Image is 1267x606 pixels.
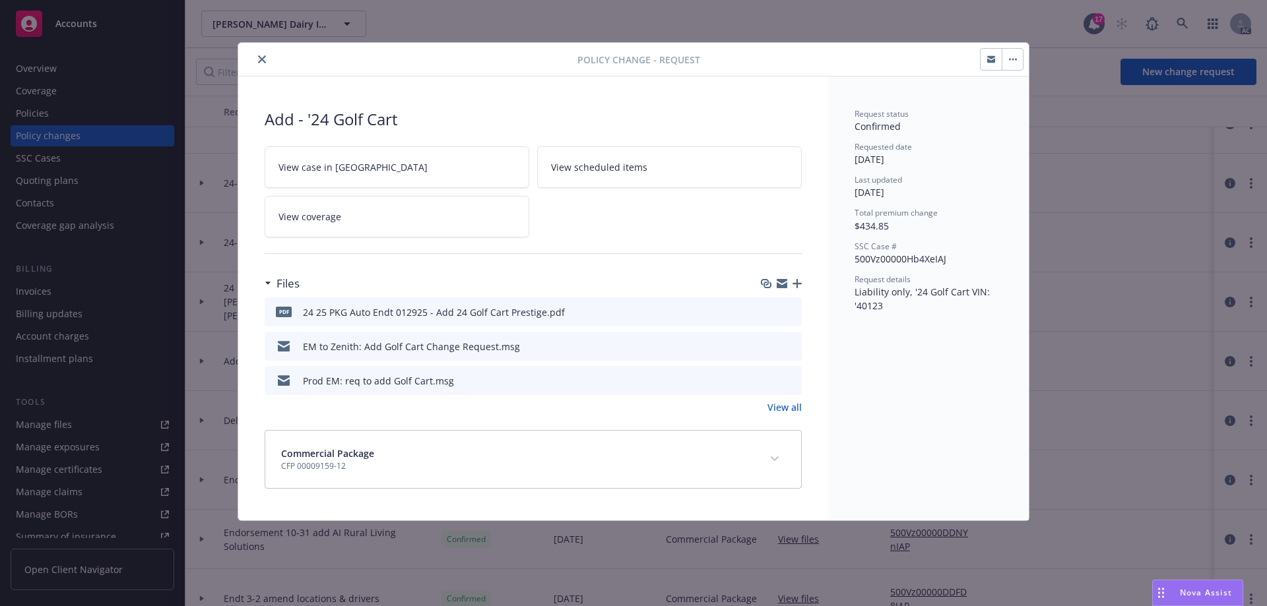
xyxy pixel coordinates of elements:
span: Commercial Package [281,446,374,460]
span: Requested date [855,141,912,152]
span: pdf [276,307,292,317]
span: $434.85 [855,220,889,232]
span: 500Vz00000Hb4XeIAJ [855,253,946,265]
h3: Files [276,275,300,292]
span: View coverage [278,210,341,224]
button: download file [763,374,774,388]
a: View scheduled items [537,146,802,188]
span: CFP 00009159-12 [281,460,374,472]
span: Liability only, '24 Golf Cart VIN: '40123 [855,286,992,312]
div: 24 25 PKG Auto Endt 012925 - Add 24 Golf Cart Prestige.pdf [303,305,565,319]
button: Nova Assist [1152,580,1243,606]
span: [DATE] [855,186,884,198]
span: View case in [GEOGRAPHIC_DATA] [278,160,428,174]
span: Policy change - Request [577,53,700,67]
button: download file [763,305,774,319]
button: preview file [785,374,796,388]
span: Last updated [855,174,902,185]
a: View all [767,400,802,414]
button: preview file [785,305,796,319]
div: EM to Zenith: Add Golf Cart Change Request.msg [303,340,520,353]
div: Add - '24 Golf Cart [265,108,802,131]
div: Drag to move [1153,580,1169,605]
button: close [254,51,270,67]
span: SSC Case # [855,241,897,252]
span: View scheduled items [551,160,647,174]
button: download file [763,340,774,353]
div: Prod EM: req to add Golf Cart.msg [303,374,454,388]
span: Confirmed [855,120,901,133]
span: Nova Assist [1180,587,1232,598]
button: expand content [764,448,785,470]
a: View case in [GEOGRAPHIC_DATA] [265,146,529,188]
div: Commercial PackageCFP 00009159-12expand content [265,431,801,488]
button: preview file [785,340,796,353]
span: [DATE] [855,153,884,166]
span: Total premium change [855,207,938,218]
a: View coverage [265,196,529,237]
div: Files [265,275,300,292]
span: Request details [855,274,911,285]
span: Request status [855,108,909,119]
